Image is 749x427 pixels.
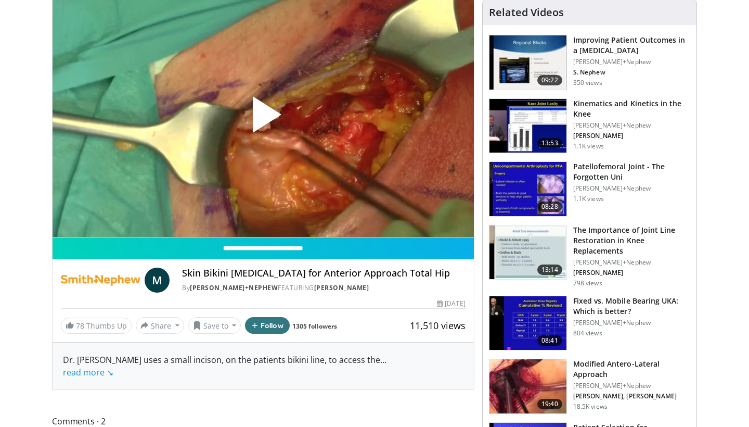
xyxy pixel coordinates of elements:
div: By FEATURING [182,283,465,293]
p: [PERSON_NAME]+Nephew [573,258,690,267]
img: E3Io06GX5Di7Z1An4xMDoxOjA4MTsiGN.150x105_q85_crop-smart_upscale.jpg [489,99,566,153]
p: S. Nephew [573,68,690,77]
img: cbe168dd-b1ae-4569-88a3-28fafdc84e1a.150x105_q85_crop-smart_upscale.jpg [489,35,566,90]
span: 08:41 [537,335,562,346]
p: 1.1K views [573,142,604,150]
p: [PERSON_NAME]+Nephew [573,184,690,193]
a: [PERSON_NAME]+Nephew [190,283,278,292]
a: M [145,268,170,293]
span: ... [63,354,386,378]
p: [PERSON_NAME], [PERSON_NAME] [573,392,690,400]
span: 19:40 [537,399,562,409]
span: 08:28 [537,202,562,212]
a: 13:53 Kinematics and Kinetics in the Knee [PERSON_NAME]+Nephew [PERSON_NAME] 1.1K views [489,98,690,154]
div: [DATE] [437,299,465,308]
a: 78 Thumbs Up [61,318,132,334]
h3: Patellofemoral Joint - The Forgotten Uni [573,161,690,182]
p: [PERSON_NAME]+Nephew [573,58,690,66]
img: Smith+Nephew [61,268,140,293]
p: [PERSON_NAME]+Nephew [573,319,690,327]
a: 13:14 The Importance of Joint Line Restoration in Knee Replacements [PERSON_NAME]+Nephew [PERSON_... [489,225,690,287]
img: df1c4db8-fa70-4dbe-8176-20e68faa4108.150x105_q85_crop-smart_upscale.jpg [489,359,566,413]
h3: The Importance of Joint Line Restoration in Knee Replacements [573,225,690,256]
a: read more ↘ [63,367,113,378]
button: Play Video [170,68,357,170]
span: 09:22 [537,75,562,85]
a: 08:41 Fixed vs. Mobile Bearing UKA: Which is better? [PERSON_NAME]+Nephew 804 views [489,296,690,351]
a: [PERSON_NAME] [314,283,369,292]
h3: Modified Antero-Lateral Approach [573,359,690,380]
button: Save to [188,317,241,334]
p: 798 views [573,279,602,287]
h4: Skin Bikini [MEDICAL_DATA] for Anterior Approach Total Hip [182,268,465,279]
h4: Related Videos [489,6,564,19]
p: 1.1K views [573,195,604,203]
img: 4ad1d894-63c1-4efc-ada0-5d082dee3324.150x105_q85_crop-smart_upscale.jpg [489,296,566,350]
a: 09:22 Improving Patient Outcomes in a [MEDICAL_DATA] [PERSON_NAME]+Nephew S. Nephew 350 views [489,35,690,90]
h3: Kinematics and Kinetics in the Knee [573,98,690,119]
p: [PERSON_NAME]+Nephew [573,382,690,390]
p: [PERSON_NAME] [573,132,690,140]
button: Follow [245,317,290,334]
p: [PERSON_NAME]+Nephew [573,121,690,130]
img: 688304f6-345e-4393-bb35-d015fa53fa53.150x105_q85_crop-smart_upscale.jpg [489,225,566,280]
img: 98599f1d-9d1d-497b-bdce-5816f1f97f4f.150x105_q85_crop-smart_upscale.jpg [489,162,566,216]
p: 18.5K views [573,403,608,411]
p: [PERSON_NAME] [573,269,690,277]
a: 19:40 Modified Antero-Lateral Approach [PERSON_NAME]+Nephew [PERSON_NAME], [PERSON_NAME] 18.5K views [489,359,690,414]
span: 78 [76,321,84,331]
a: 1305 followers [292,322,337,331]
span: 11,510 views [410,319,466,332]
p: 350 views [573,79,602,87]
p: 804 views [573,329,602,337]
a: 08:28 Patellofemoral Joint - The Forgotten Uni [PERSON_NAME]+Nephew 1.1K views [489,161,690,217]
span: 13:14 [537,265,562,275]
button: Share [136,317,184,334]
h3: Improving Patient Outcomes in a [MEDICAL_DATA] [573,35,690,56]
span: 13:53 [537,138,562,148]
div: Dr. [PERSON_NAME] uses a small incison, on the patients bikini line, to access the [63,354,463,379]
h3: Fixed vs. Mobile Bearing UKA: Which is better? [573,296,690,317]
